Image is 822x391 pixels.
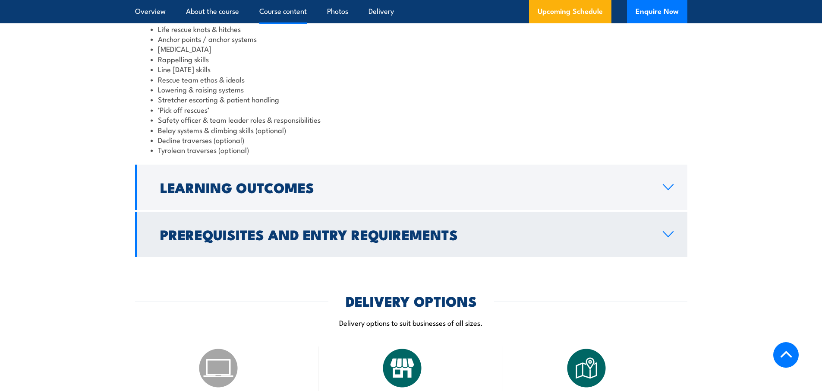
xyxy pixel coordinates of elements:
li: Rappelling skills [151,54,672,64]
a: Prerequisites and Entry Requirements [135,212,687,257]
li: Lowering & raising systems [151,84,672,94]
li: Rescue team ethos & ideals [151,74,672,84]
h2: Prerequisites and Entry Requirements [160,228,649,240]
li: Belay systems & climbing skills (optional) [151,125,672,135]
li: Line [DATE] skills [151,64,672,74]
li: Tyrolean traverses (optional) [151,145,672,155]
li: Safety officer & team leader roles & responsibilities [151,114,672,124]
li: Decline traverses (optional) [151,135,672,145]
li: ‘Pick off rescues’ [151,105,672,114]
h2: Learning Outcomes [160,181,649,193]
li: [MEDICAL_DATA] [151,44,672,54]
li: Anchor points / anchor systems [151,34,672,44]
li: Stretcher escorting & patient handling [151,94,672,104]
li: Life rescue knots & hitches [151,24,672,34]
p: Delivery options to suit businesses of all sizes. [135,318,687,327]
h2: DELIVERY OPTIONS [346,295,477,307]
a: Learning Outcomes [135,165,687,210]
